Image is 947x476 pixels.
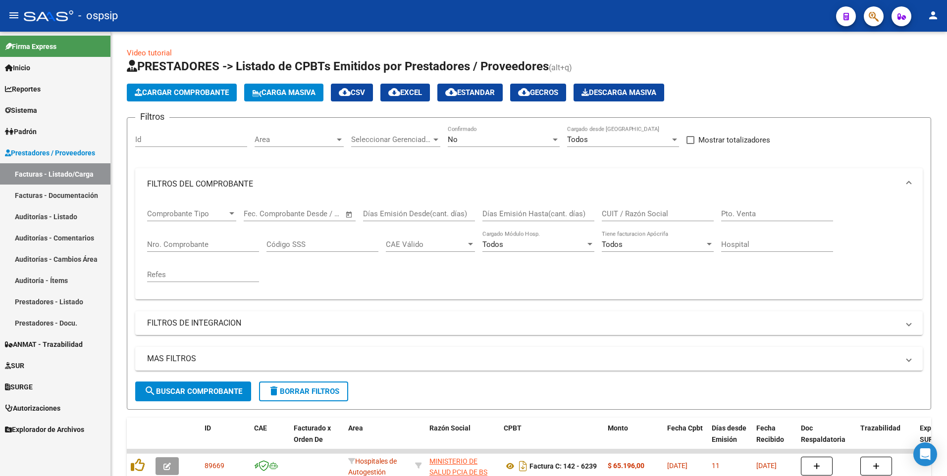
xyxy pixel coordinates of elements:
span: Todos [567,135,588,144]
mat-icon: cloud_download [388,86,400,98]
mat-expansion-panel-header: MAS FILTROS [135,347,923,371]
datatable-header-cell: Días desde Emisión [708,418,752,461]
app-download-masive: Descarga masiva de comprobantes (adjuntos) [574,84,664,101]
i: Descargar documento [517,458,529,474]
span: CAE [254,424,267,432]
span: Cargar Comprobante [135,88,229,97]
datatable-header-cell: Razón Social [425,418,500,461]
button: Estandar [437,84,503,101]
span: (alt+q) [549,63,572,72]
h3: Filtros [135,110,169,124]
button: Buscar Comprobante [135,381,251,401]
mat-icon: search [144,385,156,397]
span: Descarga Masiva [581,88,656,97]
span: No [448,135,458,144]
span: SUR [5,360,24,371]
span: 11 [712,462,720,470]
mat-icon: cloud_download [445,86,457,98]
datatable-header-cell: Monto [604,418,663,461]
mat-expansion-panel-header: FILTROS DEL COMPROBANTE [135,168,923,200]
a: Video tutorial [127,48,172,57]
strong: $ 65.196,00 [608,462,644,470]
span: Seleccionar Gerenciador [351,135,431,144]
datatable-header-cell: Trazabilidad [856,418,916,461]
span: SURGE [5,381,33,392]
span: Buscar Comprobante [144,387,242,396]
span: Días desde Emisión [712,424,746,443]
span: EXCEL [388,88,422,97]
span: ID [205,424,211,432]
datatable-header-cell: ID [201,418,250,461]
input: Fecha fin [293,209,341,218]
strong: Factura C: 142 - 6239 [529,462,597,470]
mat-panel-title: FILTROS DE INTEGRACION [147,318,899,329]
datatable-header-cell: CPBT [500,418,604,461]
span: Reportes [5,84,41,95]
button: CSV [331,84,373,101]
span: Todos [602,240,623,249]
datatable-header-cell: Facturado x Orden De [290,418,344,461]
span: Doc Respaldatoria [801,424,845,443]
button: Borrar Filtros [259,381,348,401]
span: - ospsip [78,5,118,27]
datatable-header-cell: CAE [250,418,290,461]
span: [DATE] [756,462,777,470]
span: CPBT [504,424,522,432]
button: EXCEL [380,84,430,101]
span: [DATE] [667,462,687,470]
div: Open Intercom Messenger [913,442,937,466]
span: Padrón [5,126,37,137]
span: Estandar [445,88,495,97]
button: Descarga Masiva [574,84,664,101]
span: Prestadores / Proveedores [5,147,95,158]
span: Todos [482,240,503,249]
span: Comprobante Tipo [147,209,227,218]
span: Firma Express [5,41,56,52]
button: Gecros [510,84,566,101]
span: Fecha Cpbt [667,424,703,432]
span: Mostrar totalizadores [698,134,770,146]
span: Monto [608,424,628,432]
span: CAE Válido [386,240,466,249]
datatable-header-cell: Doc Respaldatoria [797,418,856,461]
button: Cargar Comprobante [127,84,237,101]
span: Facturado x Orden De [294,424,331,443]
button: Carga Masiva [244,84,323,101]
mat-expansion-panel-header: FILTROS DE INTEGRACION [135,311,923,335]
span: 89669 [205,462,224,470]
button: Open calendar [344,209,355,220]
span: Borrar Filtros [268,387,339,396]
mat-panel-title: FILTROS DEL COMPROBANTE [147,179,899,190]
datatable-header-cell: Fecha Recibido [752,418,797,461]
div: FILTROS DEL COMPROBANTE [135,200,923,299]
span: Area [255,135,335,144]
span: Area [348,424,363,432]
mat-icon: cloud_download [518,86,530,98]
span: Explorador de Archivos [5,424,84,435]
span: Fecha Recibido [756,424,784,443]
span: ANMAT - Trazabilidad [5,339,83,350]
span: CSV [339,88,365,97]
span: Inicio [5,62,30,73]
mat-icon: cloud_download [339,86,351,98]
span: Carga Masiva [252,88,316,97]
datatable-header-cell: Fecha Cpbt [663,418,708,461]
span: Gecros [518,88,558,97]
span: Trazabilidad [860,424,900,432]
mat-icon: person [927,9,939,21]
span: PRESTADORES -> Listado de CPBTs Emitidos por Prestadores / Proveedores [127,59,549,73]
mat-icon: delete [268,385,280,397]
span: Sistema [5,105,37,116]
input: Fecha inicio [244,209,284,218]
span: Razón Social [429,424,471,432]
datatable-header-cell: Area [344,418,411,461]
mat-icon: menu [8,9,20,21]
span: Autorizaciones [5,403,60,414]
mat-panel-title: MAS FILTROS [147,353,899,364]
